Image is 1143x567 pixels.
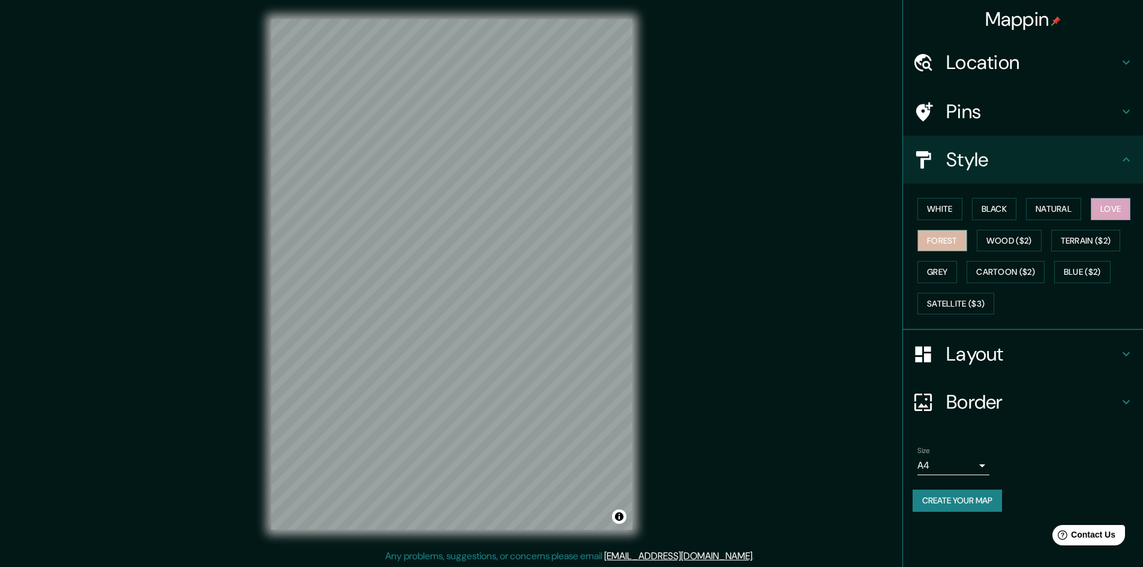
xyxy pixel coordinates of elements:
[903,136,1143,184] div: Style
[604,550,752,562] a: [EMAIL_ADDRESS][DOMAIN_NAME]
[913,490,1002,512] button: Create your map
[946,342,1119,366] h4: Layout
[917,230,967,252] button: Forest
[917,198,962,220] button: White
[967,261,1045,283] button: Cartoon ($2)
[977,230,1042,252] button: Wood ($2)
[946,50,1119,74] h4: Location
[271,19,632,530] canvas: Map
[903,88,1143,136] div: Pins
[903,38,1143,86] div: Location
[946,148,1119,172] h4: Style
[1051,230,1121,252] button: Terrain ($2)
[917,293,994,315] button: Satellite ($3)
[1054,261,1111,283] button: Blue ($2)
[756,549,758,563] div: .
[972,198,1017,220] button: Black
[903,330,1143,378] div: Layout
[985,7,1061,31] h4: Mappin
[1026,198,1081,220] button: Natural
[917,456,989,475] div: A4
[385,549,754,563] p: Any problems, suggestions, or concerns please email .
[1051,16,1061,26] img: pin-icon.png
[754,549,756,563] div: .
[612,509,626,524] button: Toggle attribution
[1091,198,1130,220] button: Love
[917,446,930,456] label: Size
[946,100,1119,124] h4: Pins
[946,390,1119,414] h4: Border
[917,261,957,283] button: Grey
[1036,520,1130,554] iframe: Help widget launcher
[903,378,1143,426] div: Border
